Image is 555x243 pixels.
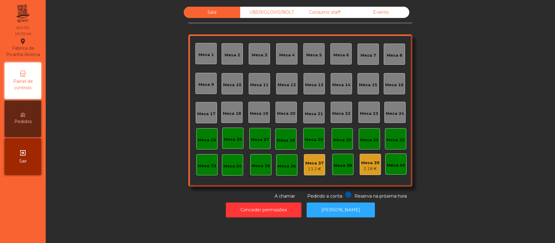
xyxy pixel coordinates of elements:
[306,52,322,58] div: Mesa 5
[19,38,27,45] i: location_on
[359,82,377,88] div: Mesa 15
[305,166,324,172] div: 13.2 €
[224,136,242,143] div: Mesa 26
[386,137,405,143] div: Mesa 32
[15,31,31,37] div: 19:25:46
[305,137,323,143] div: Mesa 29
[360,137,379,143] div: Mesa 31
[225,52,240,58] div: Mesa 2
[297,7,353,18] div: Consumo staff
[334,163,352,169] div: Mesa 38
[252,52,267,58] div: Mesa 3
[307,193,342,199] span: Pedindo a conta
[250,82,269,88] div: Mesa 11
[223,111,241,117] div: Mesa 18
[277,111,295,117] div: Mesa 20
[240,7,297,18] div: UBER/GLOVO/BOLT
[278,163,296,169] div: Mesa 36
[305,111,323,117] div: Mesa 21
[332,111,350,117] div: Mesa 22
[5,38,41,58] div: Fabrica da Picanha Alverca
[361,52,376,58] div: Mesa 7
[279,52,295,58] div: Mesa 4
[277,137,295,143] div: Mesa 28
[385,82,404,88] div: Mesa 16
[14,118,32,125] span: Pedidos
[184,7,240,18] div: Sala
[305,82,323,88] div: Mesa 13
[333,52,349,58] div: Mesa 6
[19,149,27,157] i: exit_to_app
[387,52,402,58] div: Mesa 8
[6,78,40,91] span: Painel de controlo
[305,160,324,166] div: Mesa 37
[361,166,379,172] div: 2.18 €
[332,82,350,88] div: Mesa 14
[387,162,405,168] div: Mesa 40
[198,137,216,143] div: Mesa 25
[223,163,242,169] div: Mesa 34
[223,82,241,88] div: Mesa 10
[19,158,27,164] span: Sair
[333,137,351,143] div: Mesa 30
[361,160,379,166] div: Mesa 39
[251,137,269,143] div: Mesa 27
[15,3,30,24] img: qpiato
[353,7,409,18] div: Evento
[198,82,214,88] div: Mesa 9
[252,163,270,169] div: Mesa 35
[198,52,214,58] div: Mesa 1
[275,193,295,199] span: A chamar
[250,111,268,117] div: Mesa 19
[197,111,215,117] div: Mesa 17
[307,202,375,217] button: [PERSON_NAME]
[360,111,378,117] div: Mesa 23
[198,163,216,169] div: Mesa 33
[278,82,296,88] div: Mesa 12
[386,111,404,117] div: Mesa 24
[226,202,301,217] button: Conceder permissões
[354,193,407,199] span: Reserva na próxima hora
[16,25,29,30] div: [DATE]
